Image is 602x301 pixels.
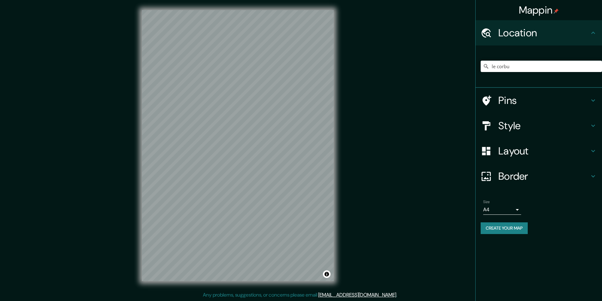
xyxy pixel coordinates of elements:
[476,20,602,45] div: Location
[142,10,334,281] canvas: Map
[397,291,398,299] div: .
[476,164,602,189] div: Border
[498,27,589,39] h4: Location
[483,205,521,215] div: A4
[476,138,602,164] div: Layout
[203,291,397,299] p: Any problems, suggestions, or concerns please email .
[476,113,602,138] div: Style
[481,61,602,72] input: Pick your city or area
[498,94,589,107] h4: Pins
[498,170,589,183] h4: Border
[483,199,490,205] label: Size
[498,119,589,132] h4: Style
[519,4,559,16] h4: Mappin
[398,291,399,299] div: .
[318,292,396,298] a: [EMAIL_ADDRESS][DOMAIN_NAME]
[476,88,602,113] div: Pins
[546,276,595,294] iframe: Help widget launcher
[554,9,559,14] img: pin-icon.png
[323,270,331,278] button: Toggle attribution
[481,222,528,234] button: Create your map
[498,145,589,157] h4: Layout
